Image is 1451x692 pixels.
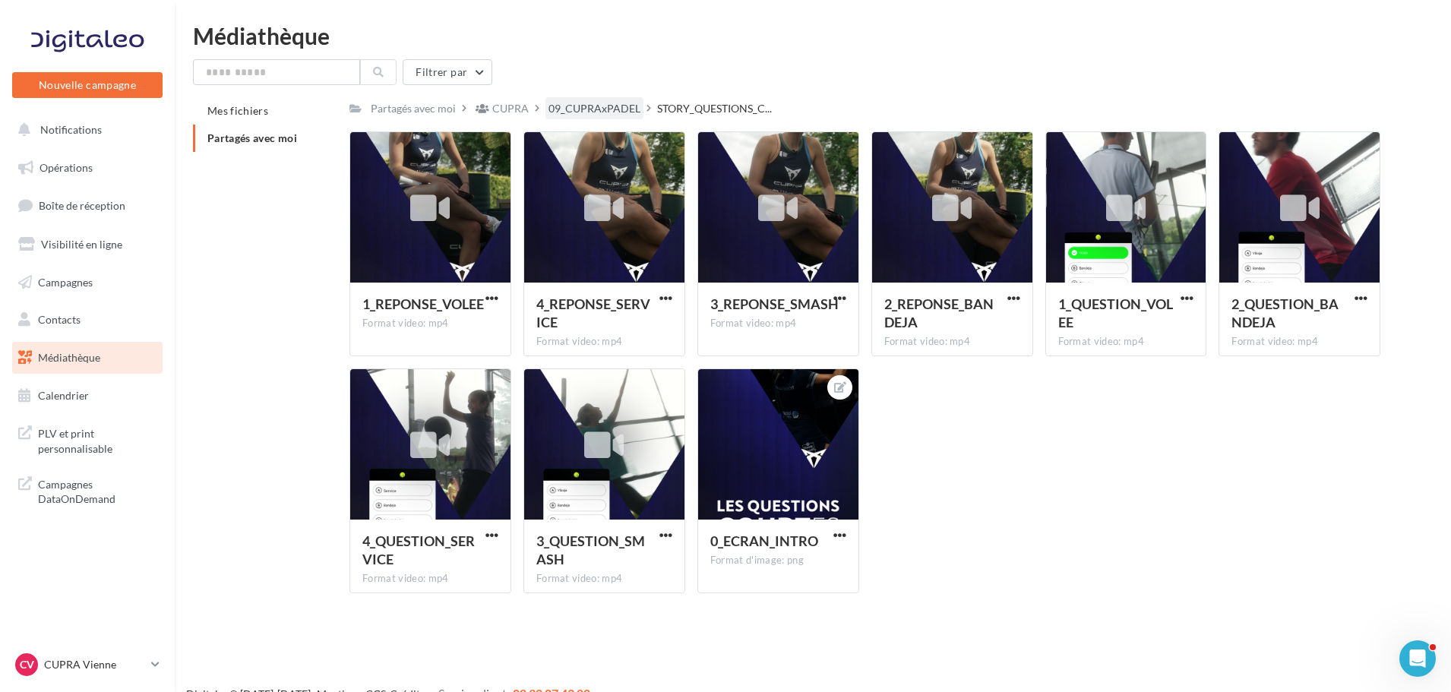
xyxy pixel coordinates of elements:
span: Mes fichiers [207,104,268,117]
a: Contacts [9,304,166,336]
button: Nouvelle campagne [12,72,163,98]
a: Opérations [9,152,166,184]
a: Calendrier [9,380,166,412]
span: 2_QUESTION_BANDEJA [1231,295,1339,330]
a: Campagnes DataOnDemand [9,468,166,513]
div: Format video: mp4 [884,335,1020,349]
span: Calendrier [38,389,89,402]
span: STORY_QUESTIONS_C... [657,101,772,116]
span: Médiathèque [38,351,100,364]
a: Médiathèque [9,342,166,374]
a: CV CUPRA Vienne [12,650,163,679]
span: Contacts [38,313,81,326]
button: Notifications [9,114,160,146]
span: 1_REPONSE_VOLEE [362,295,484,312]
span: 4_REPONSE_SERVICE [536,295,650,330]
span: CV [20,657,34,672]
iframe: Intercom live chat [1399,640,1436,677]
div: Format video: mp4 [536,572,672,586]
div: Format video: mp4 [1231,335,1367,349]
div: 09_CUPRAxPADEL [548,101,640,116]
button: Filtrer par [403,59,492,85]
p: CUPRA Vienne [44,657,145,672]
div: Format d'image: png [710,554,846,567]
span: Partagés avec moi [207,131,297,144]
span: 3_REPONSE_SMASH [710,295,839,312]
span: Opérations [40,161,93,174]
div: Format video: mp4 [362,317,498,330]
span: Campagnes DataOnDemand [38,474,156,507]
a: PLV et print personnalisable [9,417,166,462]
span: Boîte de réception [39,199,125,212]
div: Partagés avec moi [371,101,456,116]
a: Boîte de réception [9,189,166,222]
div: Format video: mp4 [710,317,846,330]
div: CUPRA [492,101,529,116]
div: Médiathèque [193,24,1433,47]
a: Visibilité en ligne [9,229,166,261]
div: Format video: mp4 [362,572,498,586]
span: 3_QUESTION_SMASH [536,532,645,567]
span: Campagnes [38,275,93,288]
span: Visibilité en ligne [41,238,122,251]
a: Campagnes [9,267,166,299]
div: Format video: mp4 [1058,335,1194,349]
div: Format video: mp4 [536,335,672,349]
span: 1_QUESTION_VOLEE [1058,295,1173,330]
span: Notifications [40,123,102,136]
span: 0_ECRAN_INTRO [710,532,818,549]
span: 2_REPONSE_BANDEJA [884,295,994,330]
span: PLV et print personnalisable [38,423,156,456]
span: 4_QUESTION_SERVICE [362,532,475,567]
